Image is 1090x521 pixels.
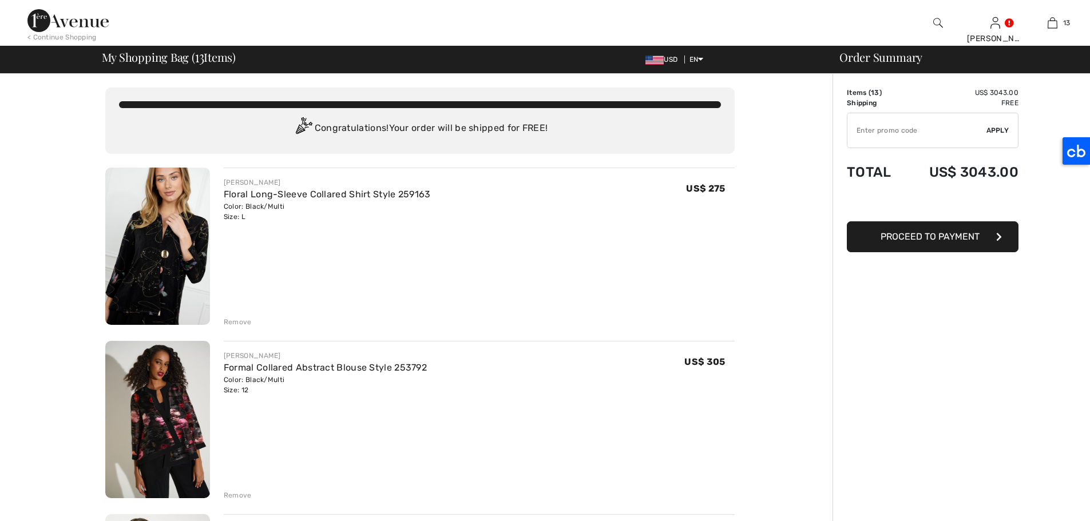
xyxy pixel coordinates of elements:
div: [PERSON_NAME] [224,351,427,361]
span: Apply [986,125,1009,136]
span: US$ 275 [686,183,725,194]
td: Items ( ) [847,88,903,98]
a: Floral Long-Sleeve Collared Shirt Style 259163 [224,189,431,200]
div: Color: Black/Multi Size: 12 [224,375,427,395]
div: < Continue Shopping [27,32,97,42]
input: Promo code [847,113,986,148]
span: 13 [871,89,879,97]
a: Formal Collared Abstract Blouse Style 253792 [224,362,427,373]
div: Order Summary [826,51,1083,63]
td: US$ 3043.00 [903,88,1018,98]
img: 1ère Avenue [27,9,109,32]
img: search the website [933,16,943,30]
img: Formal Collared Abstract Blouse Style 253792 [105,341,210,498]
div: [PERSON_NAME] [224,177,431,188]
td: Free [903,98,1018,108]
img: My Bag [1048,16,1057,30]
span: 13 [1063,18,1071,28]
td: US$ 3043.00 [903,153,1018,192]
td: Shipping [847,98,903,108]
div: Color: Black/Multi Size: L [224,201,431,222]
img: Congratulation2.svg [292,117,315,140]
span: My Shopping Bag ( Items) [102,51,236,63]
iframe: PayPal-paypal [847,192,1018,217]
a: Sign In [990,17,1000,28]
span: 13 [195,49,204,63]
td: Total [847,153,903,192]
div: Congratulations! Your order will be shipped for FREE! [119,117,721,140]
div: Remove [224,317,252,327]
img: Floral Long-Sleeve Collared Shirt Style 259163 [105,168,210,325]
a: 13 [1024,16,1080,30]
div: Remove [224,490,252,500]
iframe: Opens a widget where you can find more information [1017,487,1079,515]
img: US Dollar [645,55,664,65]
span: US$ 305 [684,356,725,367]
span: EN [689,55,704,63]
span: USD [645,55,682,63]
div: [PERSON_NAME] [967,33,1023,45]
button: Proceed to Payment [847,221,1018,252]
img: My Info [990,16,1000,30]
span: Proceed to Payment [881,231,980,242]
